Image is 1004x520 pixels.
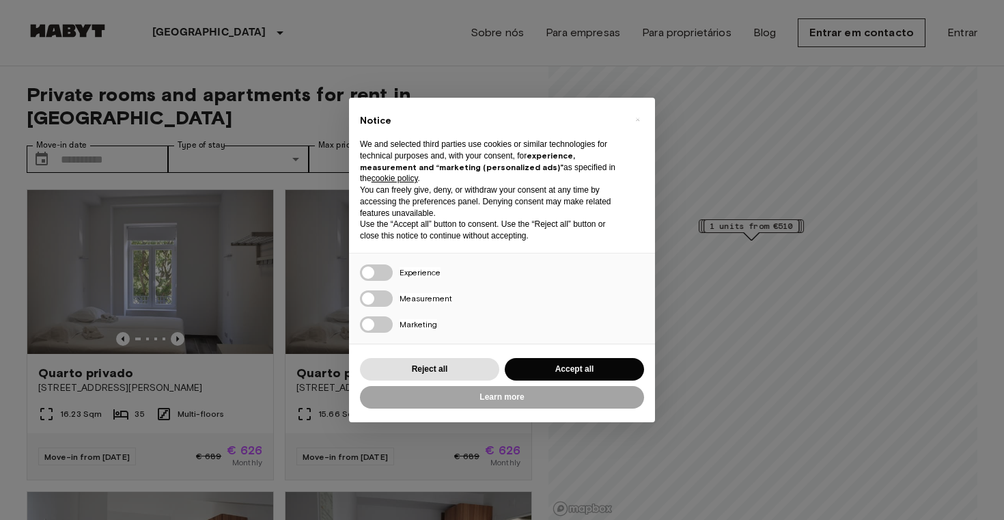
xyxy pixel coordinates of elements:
[400,293,452,303] span: Measurement
[360,114,622,128] h2: Notice
[360,358,499,381] button: Reject all
[360,219,622,242] p: Use the “Accept all” button to consent. Use the “Reject all” button or close this notice to conti...
[635,111,640,128] span: ×
[400,267,441,277] span: Experience
[372,174,418,183] a: cookie policy
[360,386,644,409] button: Learn more
[360,150,575,172] strong: experience, measurement and “marketing (personalized ads)”
[360,139,622,184] p: We and selected third parties use cookies or similar technologies for technical purposes and, wit...
[400,319,437,329] span: Marketing
[360,184,622,219] p: You can freely give, deny, or withdraw your consent at any time by accessing the preferences pane...
[505,358,644,381] button: Accept all
[626,109,648,131] button: Close this notice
